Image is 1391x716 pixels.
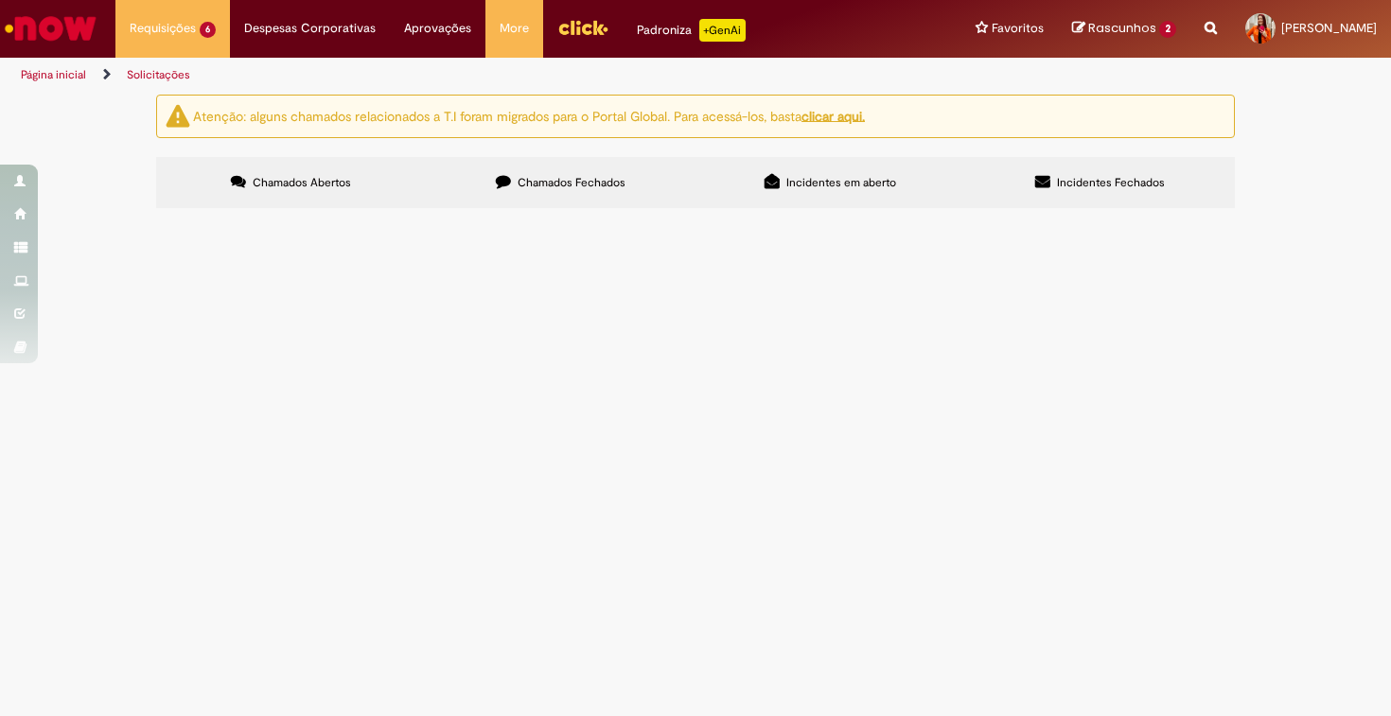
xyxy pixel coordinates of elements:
span: Incidentes em aberto [786,175,896,190]
ng-bind-html: Atenção: alguns chamados relacionados a T.I foram migrados para o Portal Global. Para acessá-los,... [193,107,865,124]
a: Página inicial [21,67,86,82]
a: Rascunhos [1072,20,1176,38]
span: 2 [1159,21,1176,38]
span: Requisições [130,19,196,38]
div: Padroniza [637,19,746,42]
ul: Trilhas de página [14,58,913,93]
span: Chamados Fechados [518,175,625,190]
span: Incidentes Fechados [1057,175,1165,190]
span: Despesas Corporativas [244,19,376,38]
span: Aprovações [404,19,471,38]
span: Chamados Abertos [253,175,351,190]
span: [PERSON_NAME] [1281,20,1377,36]
img: ServiceNow [2,9,99,47]
a: clicar aqui. [801,107,865,124]
a: Solicitações [127,67,190,82]
span: 6 [200,22,216,38]
img: click_logo_yellow_360x200.png [557,13,608,42]
span: Favoritos [992,19,1044,38]
p: +GenAi [699,19,746,42]
span: Rascunhos [1088,19,1156,37]
span: More [500,19,529,38]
